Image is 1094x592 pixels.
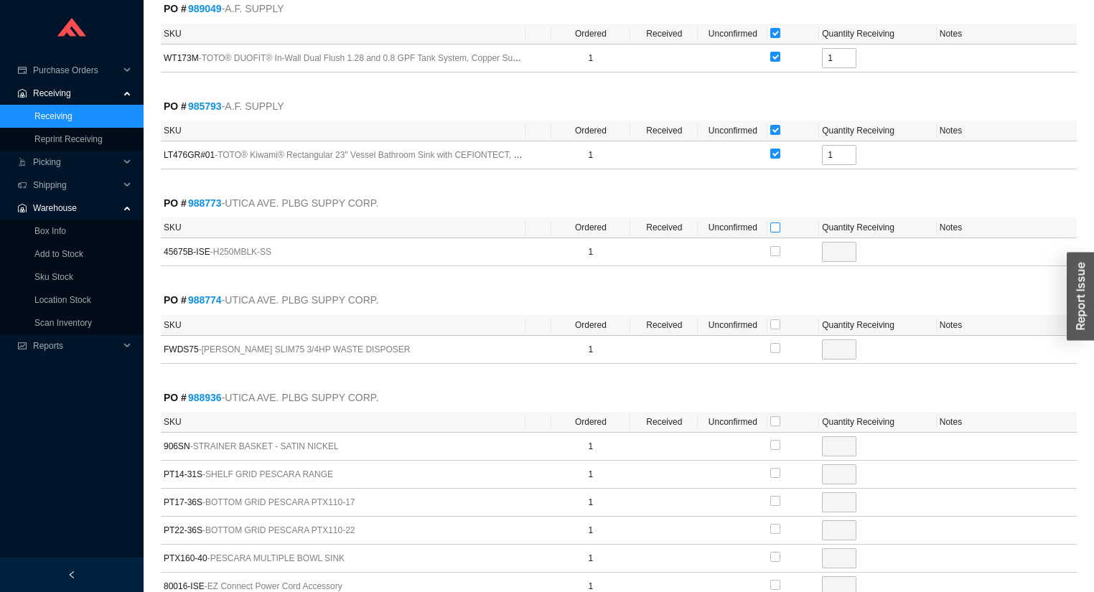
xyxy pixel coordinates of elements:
[164,100,222,112] strong: PO #
[188,392,222,403] a: 988936
[199,53,590,63] span: - TOTO® DUOFIT® In-Wall Dual Flush 1.28 and 0.8 GPF Tank System, Copper Supply Line - WT173M
[190,441,339,451] span: - STRAINER BASKET - SATIN NICKEL
[67,570,76,579] span: left
[937,315,1077,336] th: Notes
[17,342,27,350] span: fund
[819,217,937,238] th: Quantity Receiving
[164,392,222,403] strong: PO #
[551,433,631,461] td: 1
[698,315,767,336] th: Unconfirmed
[164,197,222,209] strong: PO #
[202,497,355,507] span: - BOTTOM GRID PESCARA PTX110-17
[164,294,222,306] strong: PO #
[188,197,222,209] a: 988773
[210,247,271,257] span: - H250MBLK-SS
[34,134,103,144] a: Reprint Receiving
[164,523,523,537] span: PT22-36S
[630,315,698,336] th: Received
[164,148,523,162] span: LT476GR#01
[551,141,631,169] td: 1
[551,238,631,266] td: 1
[551,545,631,573] td: 1
[215,150,622,160] span: - TOTO® Kiwami® Rectangular 23" Vessel Bathroom Sink with CEFIONTECT, Cotton White - LT476GR#01
[630,412,698,433] th: Received
[188,100,222,112] a: 985793
[161,121,525,141] th: SKU
[17,66,27,75] span: credit-card
[164,439,523,454] span: 906SN
[188,294,222,306] a: 988774
[551,315,631,336] th: Ordered
[164,495,523,509] span: PT17-36S
[34,295,91,305] a: Location Stock
[33,197,119,220] span: Warehouse
[551,517,631,545] td: 1
[819,412,937,433] th: Quantity Receiving
[698,217,767,238] th: Unconfirmed
[164,551,523,565] span: PTX160-40
[205,581,342,591] span: - EZ Connect Power Cord Accessory
[551,217,631,238] th: Ordered
[819,121,937,141] th: Quantity Receiving
[222,98,284,115] span: - A.F. SUPPLY
[161,315,525,336] th: SKU
[164,342,523,357] span: FWDS75
[202,525,355,535] span: - BOTTOM GRID PESCARA PTX110-22
[34,318,92,328] a: Scan Inventory
[937,121,1077,141] th: Notes
[551,24,631,44] th: Ordered
[698,121,767,141] th: Unconfirmed
[188,3,222,14] a: 989049
[937,217,1077,238] th: Notes
[33,59,119,82] span: Purchase Orders
[33,151,119,174] span: Picking
[551,412,631,433] th: Ordered
[164,51,523,65] span: WT173M
[551,336,631,364] td: 1
[199,344,411,354] span: - [PERSON_NAME] SLIM75 3/4HP WASTE DISPOSER
[34,272,73,282] a: Sku Stock
[33,334,119,357] span: Reports
[164,245,523,259] span: 45675B-ISE
[33,174,119,197] span: Shipping
[34,249,83,259] a: Add to Stock
[551,461,631,489] td: 1
[937,24,1077,44] th: Notes
[698,412,767,433] th: Unconfirmed
[202,469,333,479] span: - SHELF GRID PESCARA RANGE
[551,489,631,517] td: 1
[161,217,525,238] th: SKU
[161,412,525,433] th: SKU
[34,226,66,236] a: Box Info
[222,390,379,406] span: - UTICA AVE. PLBG SUPPY CORP.
[164,3,222,14] strong: PO #
[164,467,523,481] span: PT14-31S
[698,24,767,44] th: Unconfirmed
[630,217,698,238] th: Received
[551,121,631,141] th: Ordered
[33,82,119,105] span: Receiving
[222,195,379,212] span: - UTICA AVE. PLBG SUPPY CORP.
[819,24,937,44] th: Quantity Receiving
[937,412,1077,433] th: Notes
[207,553,345,563] span: - PESCARA MULTIPLE BOWL SINK
[551,44,631,72] td: 1
[630,121,698,141] th: Received
[161,24,525,44] th: SKU
[222,292,379,309] span: - UTICA AVE. PLBG SUPPY CORP.
[222,1,284,17] span: - A.F. SUPPLY
[819,315,937,336] th: Quantity Receiving
[630,24,698,44] th: Received
[34,111,73,121] a: Receiving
